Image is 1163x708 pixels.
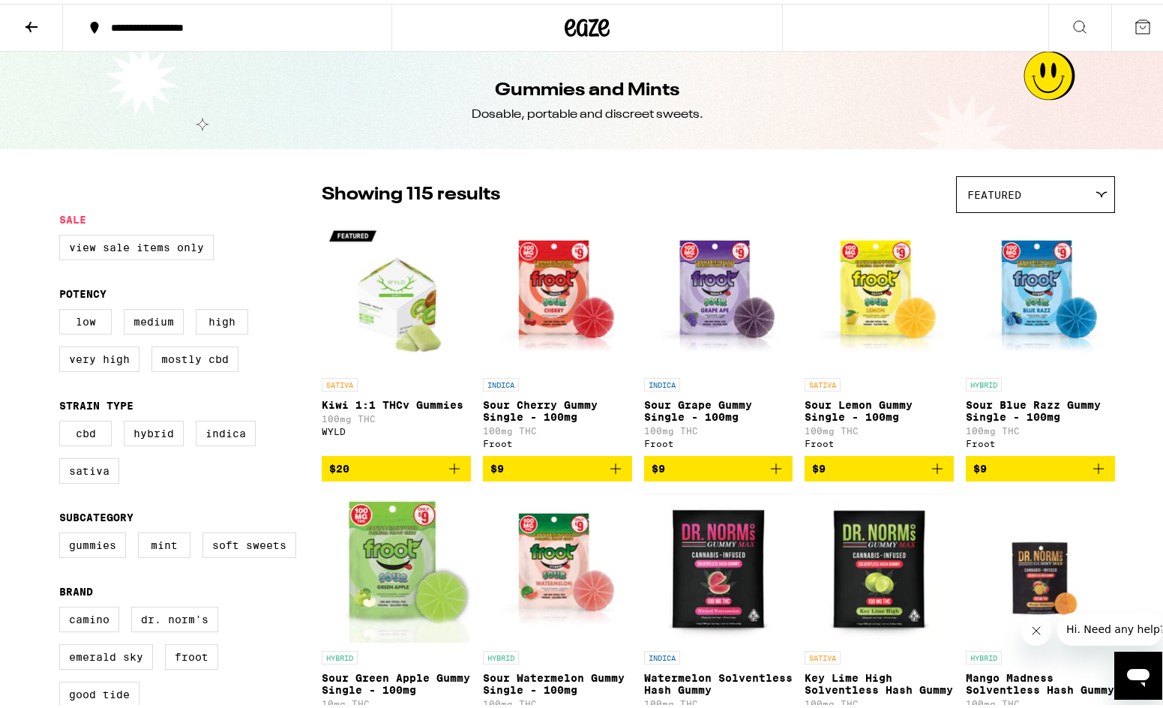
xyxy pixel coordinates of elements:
label: Soft Sweets [202,529,296,554]
img: Froot - Sour Green Apple Gummy Single - 100mg [322,490,471,640]
a: Open page for Sour Cherry Gummy Single - 100mg from Froot [483,217,632,452]
div: Froot [644,435,793,445]
p: Sour Lemon Gummy Single - 100mg [805,395,954,419]
p: 100mg THC [322,410,471,420]
p: Key Lime High Solventless Hash Gummy [805,668,954,692]
span: $20 [329,459,349,471]
legend: Brand [59,582,93,594]
a: Open page for Kiwi 1:1 THCv Gummies from WYLD [322,217,471,452]
iframe: Close message [1021,612,1051,642]
h1: Gummies and Mints [495,74,679,100]
img: WYLD - Kiwi 1:1 THCv Gummies [322,217,471,367]
p: INDICA [483,374,519,388]
label: High [196,305,248,331]
label: Emerald Sky [59,640,153,666]
p: 100mg THC [483,422,632,432]
legend: Potency [59,284,106,296]
span: $9 [973,459,987,471]
iframe: Button to launch messaging window [1114,648,1162,696]
img: Froot - Sour Blue Razz Gummy Single - 100mg [966,217,1115,367]
div: WYLD [322,423,471,433]
p: Mango Madness Solventless Hash Gummy [966,668,1115,692]
p: SATIVA [805,647,841,661]
p: Sour Grape Gummy Single - 100mg [644,395,793,419]
legend: Sale [59,210,86,222]
p: Sour Watermelon Gummy Single - 100mg [483,668,632,692]
span: Featured [967,185,1021,197]
p: HYBRID [966,374,1002,388]
label: CBD [59,417,112,442]
p: SATIVA [805,374,841,388]
img: Froot - Sour Cherry Gummy Single - 100mg [483,217,632,367]
div: Froot [805,435,954,445]
img: Froot - Sour Grape Gummy Single - 100mg [644,217,793,367]
p: Sour Blue Razz Gummy Single - 100mg [966,395,1115,419]
p: 100mg THC [644,695,793,705]
label: Good Tide [59,678,139,703]
img: Dr. Norm's - Key Lime High Solventless Hash Gummy [807,490,952,640]
p: 100mg THC [483,695,632,705]
p: HYBRID [966,647,1002,661]
p: 100mg THC [644,422,793,432]
span: $9 [652,459,665,471]
label: Mostly CBD [151,343,238,368]
p: 100mg THC [805,422,954,432]
img: Dr. Norm's - Mango Madness Solventless Hash Gummy [966,490,1115,640]
div: Dosable, portable and discreet sweets. [472,103,703,119]
legend: Strain Type [59,396,133,408]
a: Open page for Sour Grape Gummy Single - 100mg from Froot [644,217,793,452]
button: Add to bag [644,452,793,478]
p: 100mg THC [805,695,954,705]
p: HYBRID [322,647,358,661]
label: Camino [59,603,119,628]
button: Add to bag [966,452,1115,478]
div: Froot [483,435,632,445]
p: Kiwi 1:1 THCv Gummies [322,395,471,407]
div: Froot [966,435,1115,445]
p: Showing 115 results [322,178,500,204]
legend: Subcategory [59,508,133,520]
label: Medium [124,305,184,331]
p: Watermelon Solventless Hash Gummy [644,668,793,692]
label: Mint [138,529,190,554]
img: Dr. Norm's - Watermelon Solventless Hash Gummy [646,490,790,640]
p: Sour Cherry Gummy Single - 100mg [483,395,632,419]
label: Dr. Norm's [131,603,218,628]
p: INDICA [644,374,680,388]
span: $9 [490,459,504,471]
label: Very High [59,343,139,368]
label: Gummies [59,529,126,554]
iframe: Message from company [1057,609,1162,642]
p: SATIVA [322,374,358,388]
img: Froot - Sour Watermelon Gummy Single - 100mg [483,490,632,640]
p: 100mg THC [966,422,1115,432]
label: Indica [196,417,256,442]
span: Hi. Need any help? [9,10,108,22]
label: Froot [165,640,218,666]
button: Add to bag [805,452,954,478]
p: INDICA [644,647,680,661]
label: Low [59,305,112,331]
button: Add to bag [322,452,471,478]
button: Add to bag [483,452,632,478]
p: HYBRID [483,647,519,661]
img: Froot - Sour Lemon Gummy Single - 100mg [805,217,954,367]
a: Open page for Sour Lemon Gummy Single - 100mg from Froot [805,217,954,452]
p: Sour Green Apple Gummy Single - 100mg [322,668,471,692]
p: 10mg THC [322,695,471,705]
label: View Sale Items Only [59,231,214,256]
span: $9 [812,459,826,471]
p: 100mg THC [966,695,1115,705]
label: Hybrid [124,417,184,442]
a: Open page for Sour Blue Razz Gummy Single - 100mg from Froot [966,217,1115,452]
label: Sativa [59,454,119,480]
